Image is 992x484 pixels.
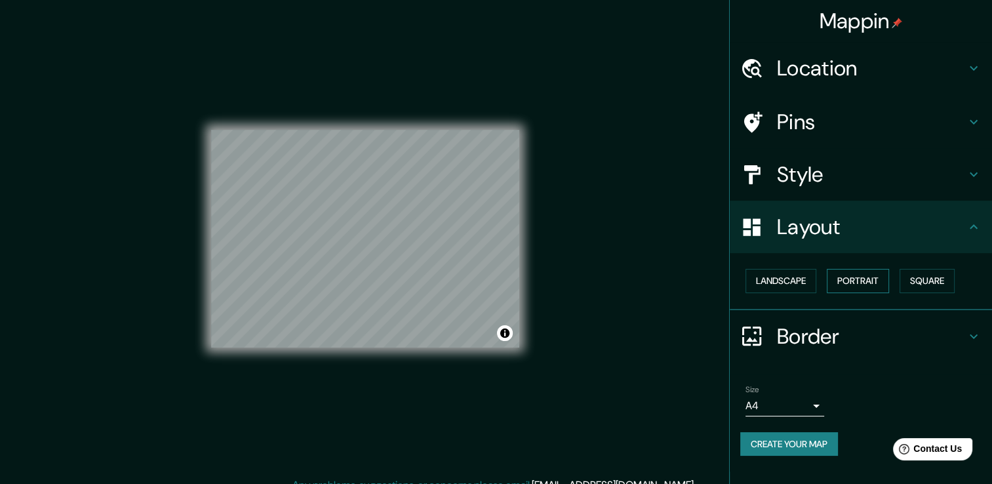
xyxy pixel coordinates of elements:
button: Square [900,269,955,293]
iframe: Help widget launcher [875,433,978,470]
div: Location [730,42,992,94]
img: pin-icon.png [892,18,902,28]
h4: Mappin [820,8,903,34]
h4: Layout [777,214,966,240]
div: Layout [730,201,992,253]
div: Pins [730,96,992,148]
button: Toggle attribution [497,325,513,341]
h4: Border [777,323,966,350]
label: Size [745,384,759,395]
canvas: Map [211,130,519,348]
div: Border [730,310,992,363]
button: Landscape [745,269,816,293]
h4: Pins [777,109,966,135]
button: Create your map [740,432,838,456]
div: A4 [745,395,824,416]
button: Portrait [827,269,889,293]
h4: Style [777,161,966,188]
div: Style [730,148,992,201]
h4: Location [777,55,966,81]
